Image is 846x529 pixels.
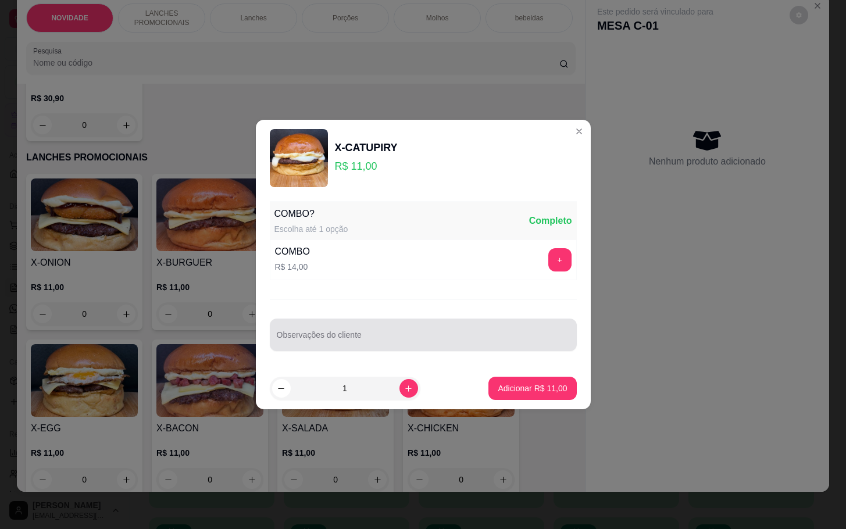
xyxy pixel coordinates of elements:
div: Escolha até 1 opção [274,223,348,235]
div: COMBO? [274,207,348,221]
button: Adicionar R$ 11,00 [488,377,576,400]
button: Close [570,122,588,141]
p: R$ 14,00 [275,261,310,273]
button: decrease-product-quantity [272,379,291,398]
img: product-image [270,129,328,187]
div: X-CATUPIRY [335,140,398,156]
button: add [548,248,572,271]
div: Completo [529,214,572,228]
input: Observações do cliente [277,334,570,345]
button: increase-product-quantity [399,379,418,398]
p: R$ 11,00 [335,158,398,174]
div: COMBO [275,245,310,259]
p: Adicionar R$ 11,00 [498,383,567,394]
